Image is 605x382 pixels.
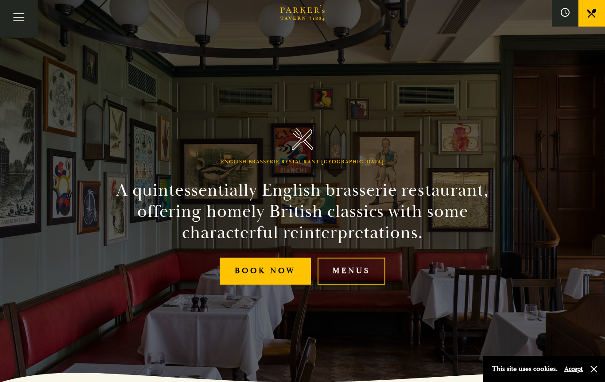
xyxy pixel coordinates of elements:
[564,365,583,373] button: Accept
[220,258,311,285] a: Book Now
[318,258,385,285] a: Menus
[589,365,598,374] button: Close and accept
[292,128,314,150] img: Parker's Tavern Brasserie Cambridge
[492,363,558,375] p: This site uses cookies.
[221,159,384,165] h1: English Brasserie Restaurant [GEOGRAPHIC_DATA]
[101,180,504,243] h2: A quintessentially English brasserie restaurant, offering homely British classics with some chara...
